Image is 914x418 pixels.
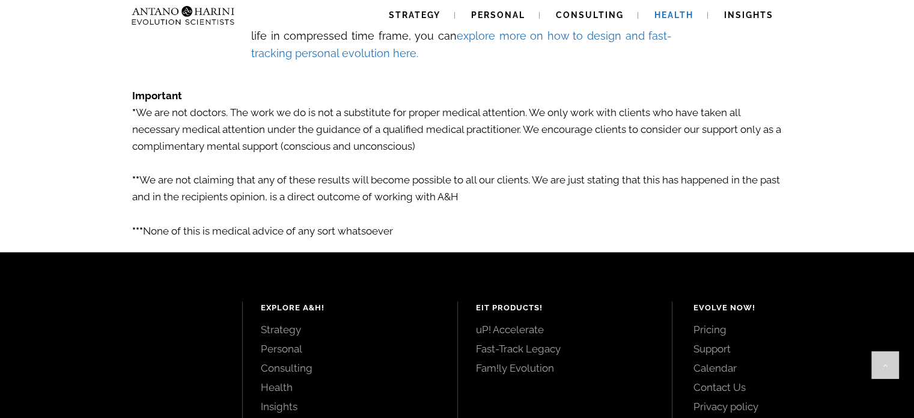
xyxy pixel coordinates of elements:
span: Health [654,10,693,20]
p: None of this is medical advice of any sort whatsoever [132,205,782,239]
p: We are not claiming that any of these results will become possible to all our clients. We are jus... [132,155,782,205]
a: Privacy policy [693,399,887,413]
a: Contact Us [693,380,887,393]
a: explore more on how to design and fast-tracking personal evolution here. [251,29,672,59]
span: Strategy [389,10,440,20]
span: Insights [724,10,773,20]
a: Health [261,380,439,393]
strong: Important [132,90,182,102]
a: Fast-Track Legacy [476,342,654,355]
a: Strategy [261,322,439,336]
a: Fam!ly Evolution [476,361,654,374]
a: Insights [261,399,439,413]
a: Personal [261,342,439,355]
a: Support [693,342,887,355]
span: Personal [471,10,525,20]
a: uP! Accelerate [476,322,654,336]
span: Consulting [556,10,624,20]
h4: Evolve Now! [693,301,887,313]
a: Calendar [693,361,887,374]
a: Consulting [261,361,439,374]
p: We are not doctors. The work we do is not a substitute for proper medical attention. We only work... [132,104,782,155]
h4: Explore A&H! [261,301,439,313]
a: Pricing [693,322,887,336]
h4: EIT Products! [476,301,654,313]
